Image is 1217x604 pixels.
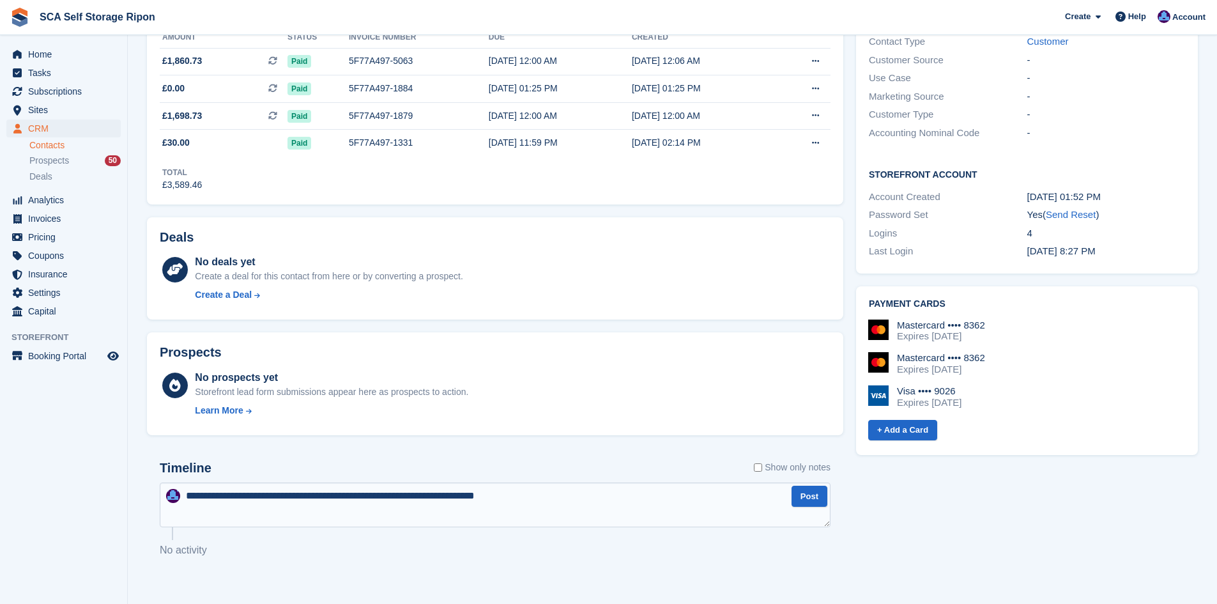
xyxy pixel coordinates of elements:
span: Insurance [28,265,105,283]
span: Create [1065,10,1091,23]
span: Booking Portal [28,347,105,365]
div: [DATE] 12:00 AM [489,54,632,68]
span: £1,698.73 [162,109,202,123]
div: Create a Deal [195,288,252,302]
span: £30.00 [162,136,190,150]
a: SCA Self Storage Ripon [34,6,160,27]
div: Marketing Source [869,89,1027,104]
span: Prospects [29,155,69,167]
div: [DATE] 02:14 PM [632,136,775,150]
h2: Timeline [160,461,211,476]
div: Account Created [869,190,1027,205]
div: Expires [DATE] [897,330,985,342]
a: Customer [1027,36,1069,47]
span: Paid [287,110,311,123]
div: Learn More [195,404,243,417]
a: menu [6,45,121,63]
img: Visa Logo [868,385,889,406]
th: Status [287,27,349,48]
div: - [1027,107,1185,122]
a: Deals [29,170,121,183]
a: Contacts [29,139,121,151]
a: Learn More [195,404,468,417]
h2: Prospects [160,345,222,360]
img: stora-icon-8386f47178a22dfd0bd8f6a31ec36ba5ce8667c1dd55bd0f319d3a0aa187defe.svg [10,8,29,27]
div: 5F77A497-1879 [349,109,489,123]
div: [DATE] 12:06 AM [632,54,775,68]
th: Created [632,27,775,48]
div: - [1027,53,1185,68]
div: Expires [DATE] [897,364,985,375]
th: Invoice number [349,27,489,48]
div: Customer Type [869,107,1027,122]
p: No activity [160,543,830,558]
img: Mastercard Logo [868,352,889,373]
a: Create a Deal [195,288,463,302]
div: Visa •••• 9026 [897,385,961,397]
img: Sarah Race [166,489,180,503]
div: [DATE] 11:59 PM [489,136,632,150]
div: Accounting Nominal Code [869,126,1027,141]
a: + Add a Card [868,420,937,441]
div: No prospects yet [195,370,468,385]
a: Prospects 50 [29,154,121,167]
div: - [1027,71,1185,86]
a: menu [6,347,121,365]
div: Create a deal for this contact from here or by converting a prospect. [195,270,463,283]
h2: Deals [160,230,194,245]
div: Logins [869,226,1027,241]
span: Analytics [28,191,105,209]
span: Paid [287,82,311,95]
div: Password Set [869,208,1027,222]
img: Mastercard Logo [868,320,889,340]
span: Deals [29,171,52,183]
span: Invoices [28,210,105,228]
div: Mastercard •••• 8362 [897,352,985,364]
th: Amount [160,27,287,48]
div: Expires [DATE] [897,397,961,408]
span: Settings [28,284,105,302]
div: Last Login [869,244,1027,259]
a: menu [6,228,121,246]
a: menu [6,101,121,119]
span: Paid [287,137,311,150]
a: menu [6,265,121,283]
a: Preview store [105,348,121,364]
span: Coupons [28,247,105,265]
th: Due [489,27,632,48]
h2: Payment cards [869,299,1185,309]
span: Sites [28,101,105,119]
div: 4 [1027,226,1185,241]
span: £0.00 [162,82,185,95]
a: menu [6,302,121,320]
div: Storefront lead form submissions appear here as prospects to action. [195,385,468,399]
div: [DATE] 12:00 AM [489,109,632,123]
span: Capital [28,302,105,320]
div: Yes [1027,208,1185,222]
div: 50 [105,155,121,166]
div: Mastercard •••• 8362 [897,320,985,331]
span: Account [1172,11,1206,24]
span: CRM [28,120,105,137]
div: - [1027,89,1185,104]
div: [DATE] 01:25 PM [489,82,632,95]
span: Pricing [28,228,105,246]
a: menu [6,191,121,209]
span: Home [28,45,105,63]
a: menu [6,210,121,228]
a: menu [6,120,121,137]
div: Customer Source [869,53,1027,68]
span: Subscriptions [28,82,105,100]
div: [DATE] 01:25 PM [632,82,775,95]
div: 5F77A497-5063 [349,54,489,68]
div: Use Case [869,71,1027,86]
div: - [1027,126,1185,141]
a: menu [6,284,121,302]
span: Tasks [28,64,105,82]
span: ( ) [1043,209,1099,220]
div: [DATE] 01:52 PM [1027,190,1185,205]
span: Paid [287,55,311,68]
div: 5F77A497-1331 [349,136,489,150]
div: Contact Type [869,35,1027,49]
div: No deals yet [195,254,463,270]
